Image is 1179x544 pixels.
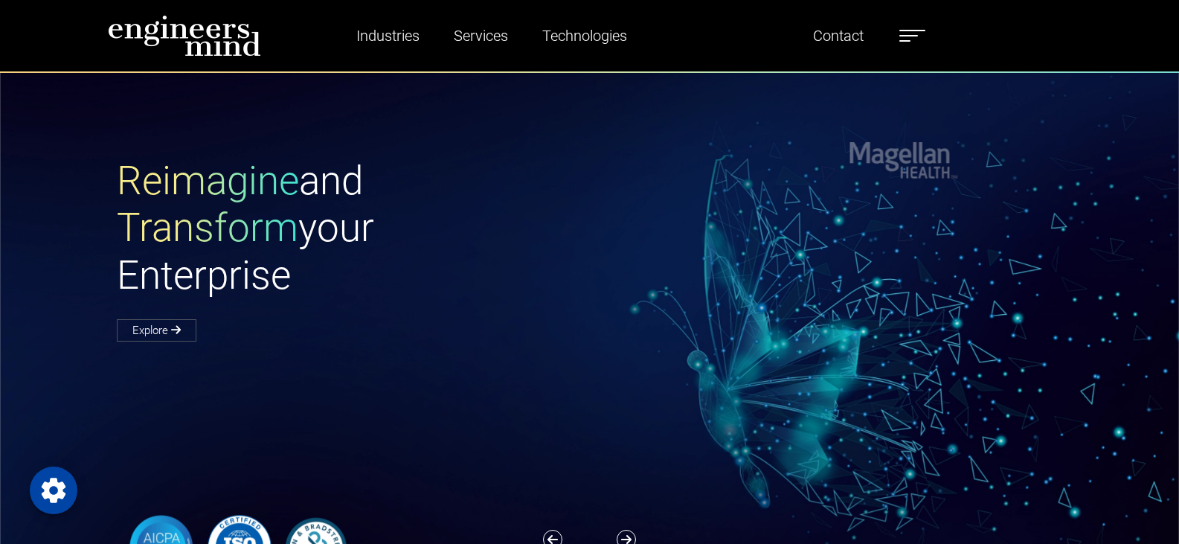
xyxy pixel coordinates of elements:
[350,19,425,53] a: Industries
[108,15,261,57] img: logo
[117,158,299,204] span: Reimagine
[536,19,633,53] a: Technologies
[448,19,514,53] a: Services
[807,19,870,53] a: Contact
[117,319,196,342] a: Explore
[117,158,590,300] h1: and your Enterprise
[117,205,298,251] span: Transform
